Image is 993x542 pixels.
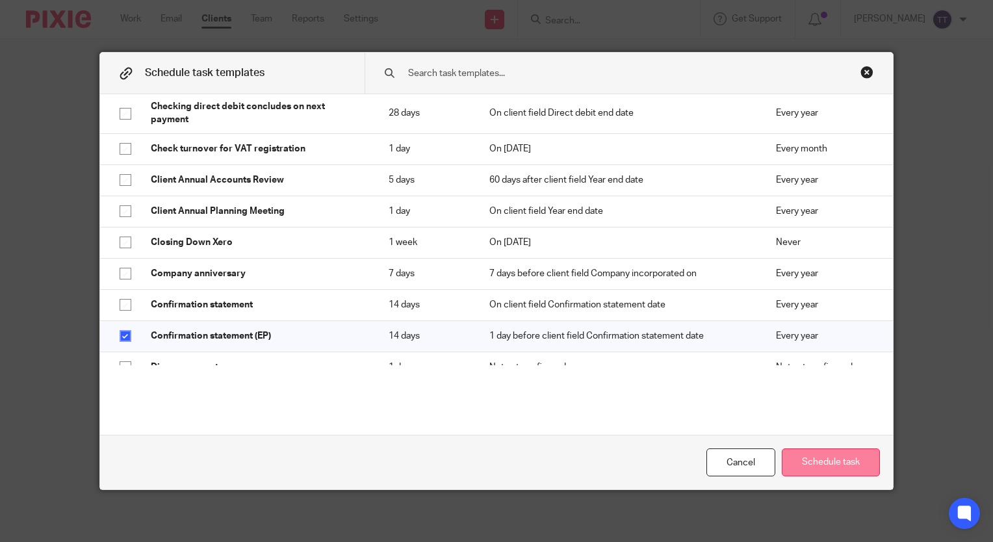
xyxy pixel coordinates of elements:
[776,174,873,187] p: Every year
[489,107,750,120] p: On client field Direct debit end date
[151,267,363,280] p: Company anniversary
[389,205,463,218] p: 1 day
[776,361,873,374] p: Not yet configured
[407,66,814,81] input: Search task templates...
[489,329,750,342] p: 1 day before client field Confirmation statement date
[151,236,363,249] p: Closing Down Xero
[151,174,363,187] p: Client Annual Accounts Review
[489,361,750,374] p: Not yet configured
[389,329,463,342] p: 14 days
[489,174,750,187] p: 60 days after client field Year end date
[151,142,363,155] p: Check turnover for VAT registration
[776,329,873,342] p: Every year
[151,205,363,218] p: Client Annual Planning Meeting
[776,298,873,311] p: Every year
[776,267,873,280] p: Every year
[706,448,775,476] div: Cancel
[389,107,463,120] p: 28 days
[389,361,463,374] p: 1 day
[860,66,873,79] div: Close this dialog window
[776,107,873,120] p: Every year
[151,329,363,342] p: Confirmation statement (EP)
[389,174,463,187] p: 5 days
[489,142,750,155] p: On [DATE]
[489,205,750,218] p: On client field Year end date
[489,267,750,280] p: 7 days before client field Company incorporated on
[145,68,264,78] span: Schedule task templates
[151,298,363,311] p: Confirmation statement
[776,205,873,218] p: Every year
[389,236,463,249] p: 1 week
[776,236,873,249] p: Never
[389,298,463,311] p: 14 days
[389,267,463,280] p: 7 days
[776,142,873,155] p: Every month
[151,361,363,374] p: Disengagement
[389,142,463,155] p: 1 day
[782,448,880,476] button: Schedule task
[489,236,750,249] p: On [DATE]
[489,298,750,311] p: On client field Confirmation statement date
[151,100,363,127] p: Checking direct debit concludes on next payment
